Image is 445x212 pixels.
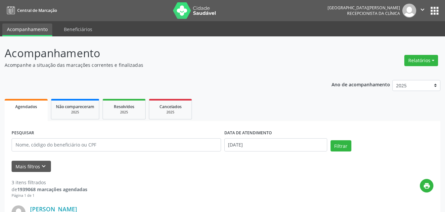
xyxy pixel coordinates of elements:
p: Acompanhamento [5,45,310,62]
div: 2025 [56,110,94,115]
div: [GEOGRAPHIC_DATA][PERSON_NAME] [328,5,400,11]
a: Acompanhamento [2,23,52,36]
span: Não compareceram [56,104,94,109]
input: Nome, código do beneficiário ou CPF [12,138,221,151]
span: Cancelados [159,104,182,109]
button: Mais filtroskeyboard_arrow_down [12,161,51,172]
button: Filtrar [331,140,351,151]
a: Central de Marcação [5,5,57,16]
label: PESQUISAR [12,128,34,138]
input: Selecione um intervalo [224,138,327,151]
div: 3 itens filtrados [12,179,87,186]
div: 2025 [108,110,141,115]
i: keyboard_arrow_down [40,163,47,170]
a: Beneficiários [59,23,97,35]
span: Resolvidos [114,104,134,109]
i:  [419,6,426,13]
strong: 1939068 marcações agendadas [17,186,87,192]
button: apps [429,5,440,17]
div: 2025 [154,110,187,115]
button: print [420,179,433,192]
p: Acompanhe a situação das marcações correntes e finalizadas [5,62,310,68]
span: Agendados [15,104,37,109]
i: print [423,182,430,190]
div: de [12,186,87,193]
img: img [402,4,416,18]
span: Central de Marcação [17,8,57,13]
div: Página 1 de 1 [12,193,87,198]
p: Ano de acompanhamento [332,80,390,88]
button: Relatórios [404,55,438,66]
button:  [416,4,429,18]
span: Recepcionista da clínica [347,11,400,16]
label: DATA DE ATENDIMENTO [224,128,272,138]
